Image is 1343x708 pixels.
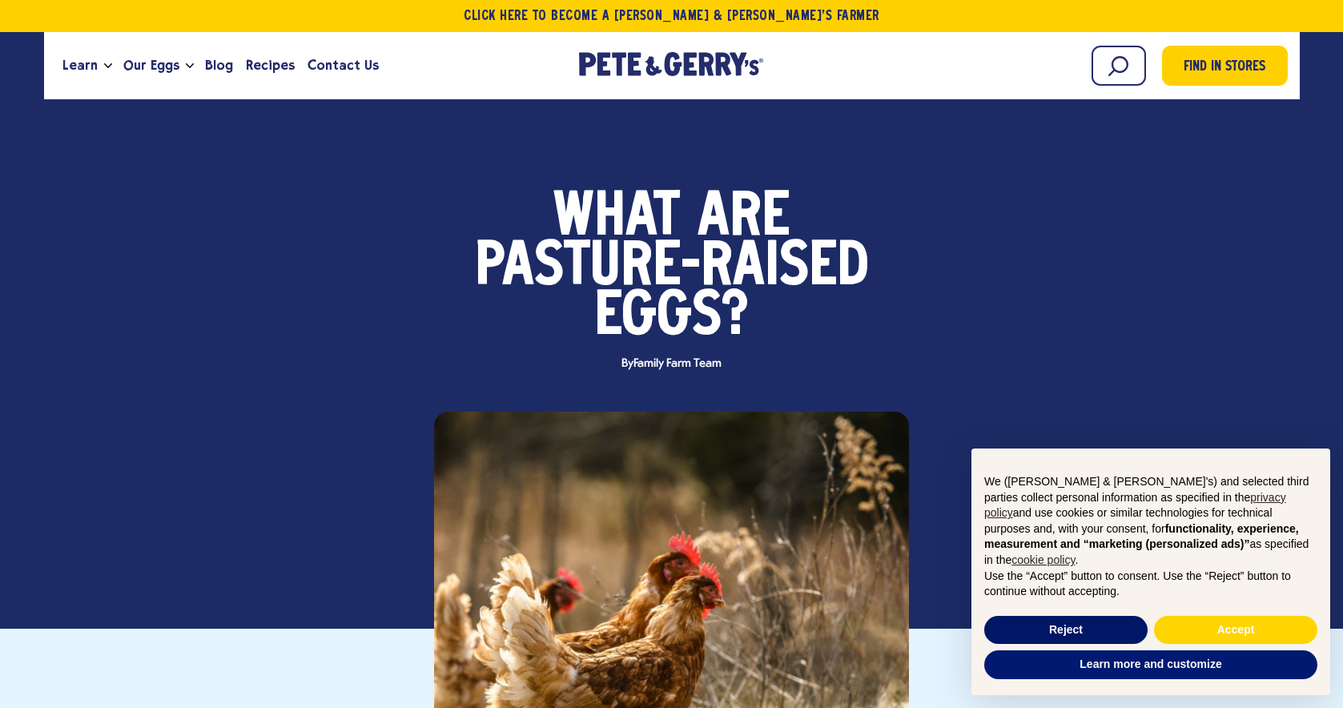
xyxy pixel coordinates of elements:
[1011,553,1075,566] a: cookie policy
[984,569,1317,600] p: Use the “Accept” button to consent. Use the “Reject” button to continue without accepting.
[1092,46,1146,86] input: Search
[633,357,721,370] span: Family Farm Team
[698,194,790,243] span: are
[1184,57,1265,78] span: Find in Stores
[56,44,104,87] a: Learn
[205,55,233,75] span: Blog
[553,194,680,243] span: What
[123,55,179,75] span: Our Eggs
[239,44,301,87] a: Recipes
[308,55,379,75] span: Contact Us
[117,44,186,87] a: Our Eggs
[594,293,749,343] span: Eggs?
[246,55,295,75] span: Recipes
[301,44,385,87] a: Contact Us
[1162,46,1288,86] a: Find in Stores
[62,55,98,75] span: Learn
[1154,616,1317,645] button: Accept
[613,358,729,370] span: By
[984,616,1148,645] button: Reject
[104,63,112,69] button: Open the dropdown menu for Learn
[199,44,239,87] a: Blog
[984,474,1317,569] p: We ([PERSON_NAME] & [PERSON_NAME]'s) and selected third parties collect personal information as s...
[475,243,869,293] span: Pasture-Raised
[186,63,194,69] button: Open the dropdown menu for Our Eggs
[984,650,1317,679] button: Learn more and customize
